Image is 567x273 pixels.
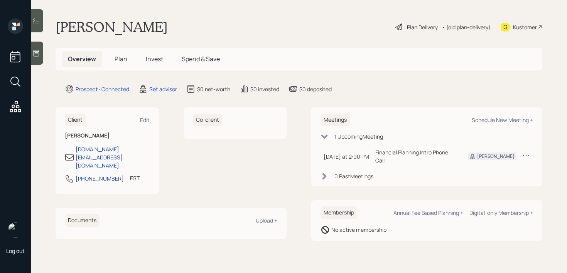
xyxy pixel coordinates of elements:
div: $0 invested [250,85,279,93]
div: Annual Fee Based Planning + [393,209,463,216]
img: retirable_logo.png [8,223,23,238]
h6: Membership [321,206,357,219]
div: [PHONE_NUMBER] [76,174,124,183]
h6: Co-client [193,114,222,126]
div: Kustomer [513,23,537,31]
div: Log out [6,247,25,255]
h1: [PERSON_NAME] [56,18,168,35]
div: [PERSON_NAME] [477,153,515,160]
h6: Documents [65,214,100,227]
h6: [PERSON_NAME] [65,132,150,139]
div: Digital-only Membership + [469,209,533,216]
div: Schedule New Meeting + [472,116,533,124]
div: Edit [140,116,150,124]
span: Plan [115,55,127,63]
div: [DOMAIN_NAME][EMAIL_ADDRESS][DOMAIN_NAME] [76,145,150,169]
div: $0 net-worth [197,85,230,93]
span: Invest [146,55,163,63]
div: [DATE] at 2:00 PM [324,152,369,161]
div: Set advisor [149,85,177,93]
div: No active membership [331,226,386,234]
h6: Meetings [321,114,350,126]
div: Plan Delivery [407,23,438,31]
h6: Client [65,114,86,126]
div: $0 deposited [299,85,332,93]
span: Spend & Save [182,55,220,63]
div: Financial Planning Intro Phone Call [375,148,456,164]
div: Upload + [256,217,277,224]
span: Overview [68,55,96,63]
div: 1 Upcoming Meeting [334,132,383,141]
div: Prospect · Connected [76,85,129,93]
div: EST [130,174,140,182]
div: 0 Past Meeting s [334,172,373,180]
div: • (old plan-delivery) [442,23,491,31]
